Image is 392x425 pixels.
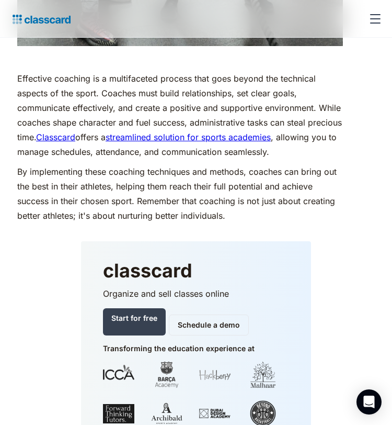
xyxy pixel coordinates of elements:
[8,12,71,26] a: home
[103,344,255,353] div: Transforming the education experience at
[103,287,279,300] p: Organize and sell classes online
[17,71,343,159] p: Effective coaching is a multifaceted process that goes beyond the technical aspects of the sport....
[17,51,343,66] p: ‍
[17,164,343,223] p: By implementing these coaching techniques and methods, coaches can bring out the best in their at...
[106,132,271,142] a: streamlined solution for sports academies
[103,258,279,283] h3: classcard
[36,132,75,142] a: Classcard
[356,389,382,415] div: Open Intercom Messenger
[169,315,249,335] a: Schedule a demo
[103,308,166,335] a: Start for free
[363,6,384,31] div: menu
